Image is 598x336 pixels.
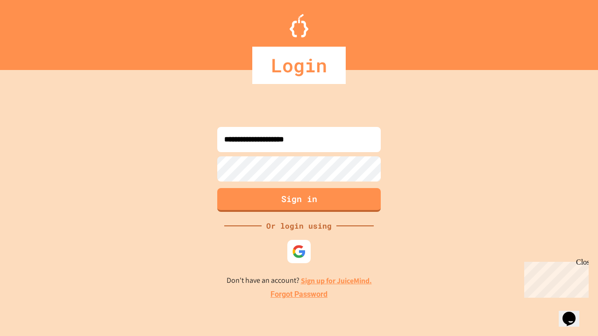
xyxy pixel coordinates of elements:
button: Sign in [217,188,381,212]
div: Login [252,47,346,84]
div: Or login using [262,220,336,231]
div: Chat with us now!Close [4,4,64,59]
a: Forgot Password [271,289,327,300]
a: Sign up for JuiceMind. [301,276,372,286]
img: google-icon.svg [292,245,306,259]
img: Logo.svg [290,14,308,37]
p: Don't have an account? [227,275,372,287]
iframe: chat widget [559,299,589,327]
iframe: chat widget [520,258,589,298]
